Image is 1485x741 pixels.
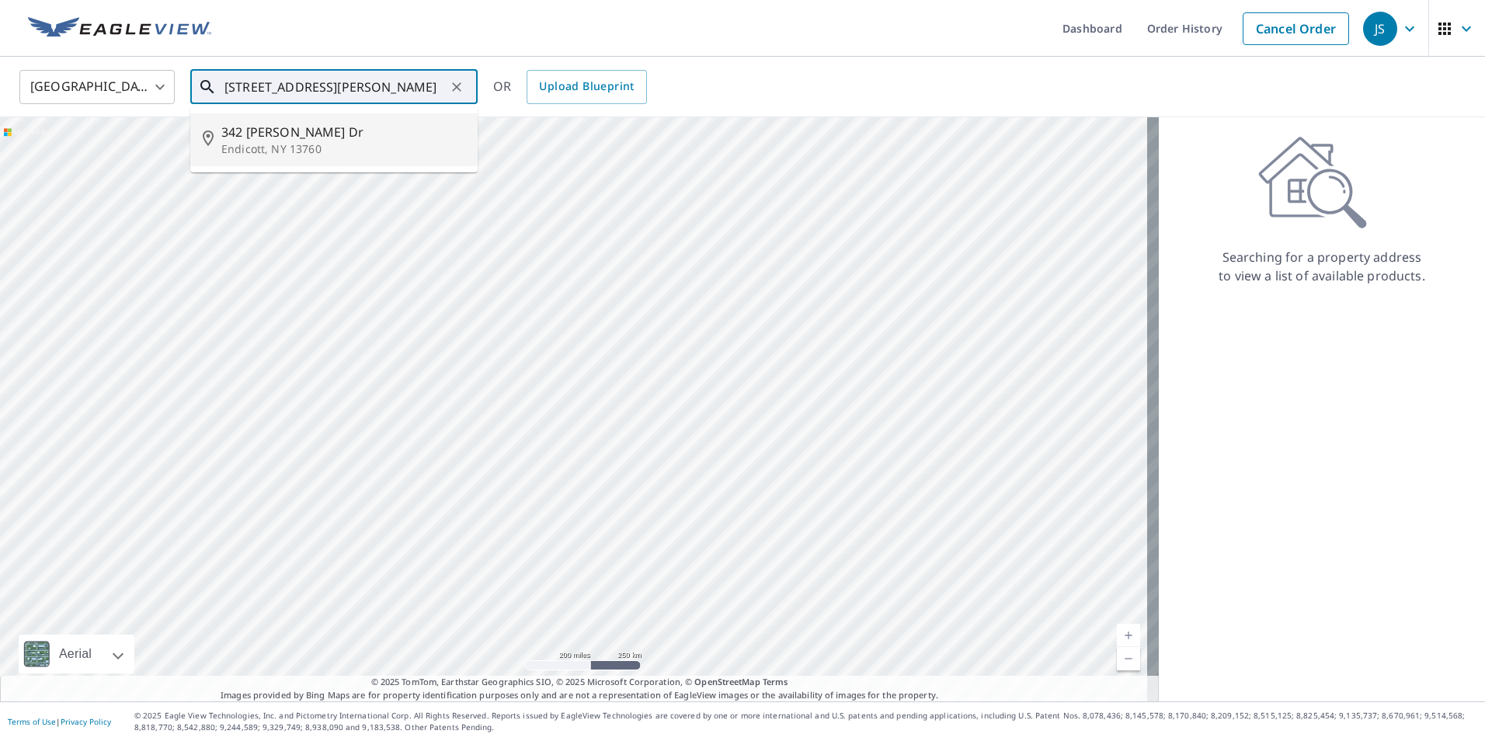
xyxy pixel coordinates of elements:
div: Aerial [19,635,134,673]
a: OpenStreetMap [694,676,760,687]
a: Upload Blueprint [527,70,646,104]
a: Current Level 5, Zoom Out [1117,647,1140,670]
a: Cancel Order [1243,12,1349,45]
p: Endicott, NY 13760 [221,141,465,157]
a: Terms of Use [8,716,56,727]
div: JS [1363,12,1397,46]
span: Upload Blueprint [539,77,634,96]
a: Current Level 5, Zoom In [1117,624,1140,647]
a: Terms [763,676,788,687]
p: © 2025 Eagle View Technologies, Inc. and Pictometry International Corp. All Rights Reserved. Repo... [134,710,1477,733]
p: | [8,717,111,726]
a: Privacy Policy [61,716,111,727]
img: EV Logo [28,17,211,40]
span: © 2025 TomTom, Earthstar Geographics SIO, © 2025 Microsoft Corporation, © [371,676,788,689]
input: Search by address or latitude-longitude [224,65,446,109]
div: Aerial [54,635,96,673]
p: Searching for a property address to view a list of available products. [1218,248,1426,285]
button: Clear [446,76,468,98]
span: 342 [PERSON_NAME] Dr [221,123,465,141]
div: [GEOGRAPHIC_DATA] [19,65,175,109]
div: OR [493,70,647,104]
